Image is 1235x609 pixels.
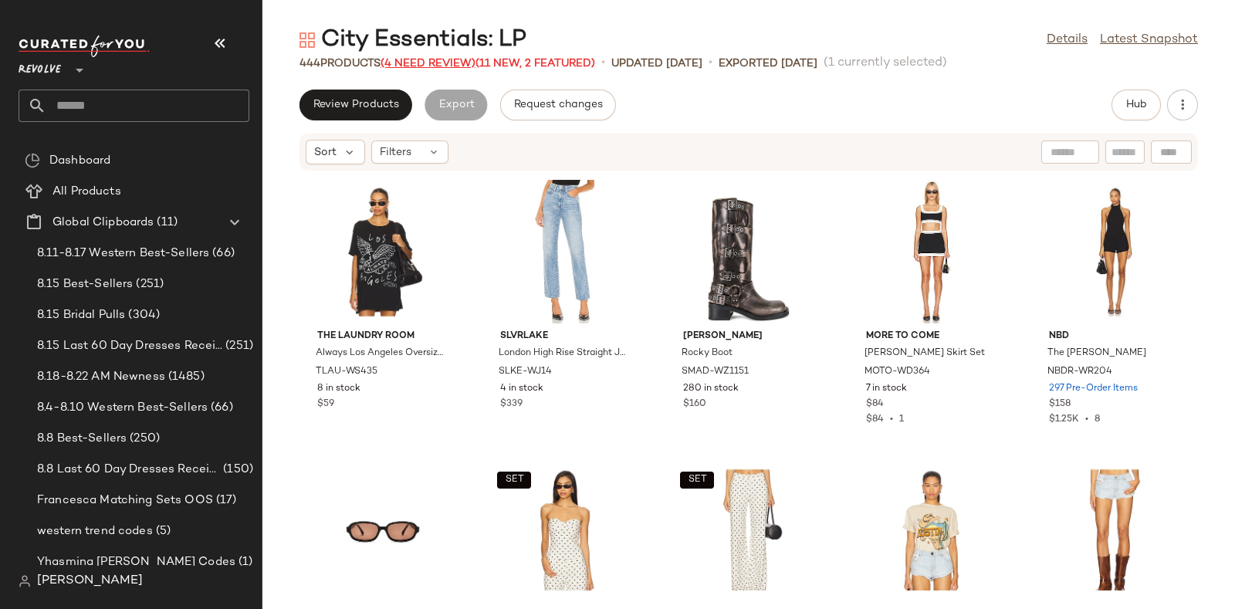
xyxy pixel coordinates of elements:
[209,245,235,262] span: (66)
[222,337,253,355] span: (251)
[37,276,133,293] span: 8.15 Best-Sellers
[683,382,739,396] span: 280 in stock
[1047,31,1088,49] a: Details
[37,492,213,509] span: Francesca Matching Sets OOS
[305,462,461,606] img: QUAY-WG113_V1.jpg
[19,36,150,57] img: cfy_white_logo.C9jOOHJF.svg
[683,330,814,343] span: [PERSON_NAME]
[500,330,631,343] span: SLVRLAKE
[866,414,884,425] span: $84
[299,90,412,120] button: Review Products
[475,58,595,69] span: (11 New, 2 Featured)
[49,152,110,170] span: Dashboard
[671,180,827,323] img: SMAD-WZ1151_V1.jpg
[52,214,154,232] span: Global Clipboards
[235,553,252,571] span: (1)
[317,382,360,396] span: 8 in stock
[1049,398,1071,411] span: $158
[1047,365,1112,379] span: NBDR-WR204
[500,382,543,396] span: 4 in stock
[380,144,411,161] span: Filters
[680,472,714,489] button: SET
[611,56,702,72] p: updated [DATE]
[601,54,605,73] span: •
[1037,462,1193,606] img: ONET-WF294_V1.jpg
[37,523,153,540] span: western trend codes
[1125,99,1147,111] span: Hub
[866,398,884,411] span: $84
[513,99,603,111] span: Request changes
[1079,414,1095,425] span: •
[299,25,526,56] div: City Essentials: LP
[313,99,399,111] span: Review Products
[299,58,320,69] span: 444
[133,276,164,293] span: (251)
[314,144,337,161] span: Sort
[37,572,143,590] span: [PERSON_NAME]
[37,399,208,417] span: 8.4-8.10 Western Best-Sellers
[316,365,377,379] span: TLAU-WS435
[317,330,448,343] span: The Laundry Room
[127,430,160,448] span: (250)
[709,54,712,73] span: •
[125,306,160,324] span: (304)
[488,462,644,606] img: AMAN-WS1108_V1.jpg
[824,54,947,73] span: (1 currently selected)
[866,382,907,396] span: 7 in stock
[864,365,930,379] span: MOTO-WD364
[19,52,61,80] span: Revolve
[154,214,178,232] span: (11)
[854,180,1010,323] img: MOTO-WD364_V1.jpg
[1095,414,1100,425] span: 8
[899,414,904,425] span: 1
[866,330,997,343] span: MORE TO COME
[1100,31,1198,49] a: Latest Snapshot
[682,365,749,379] span: SMAD-WZ1151
[682,347,733,360] span: Rocky Boot
[208,399,233,417] span: (66)
[719,56,817,72] p: Exported [DATE]
[1111,90,1161,120] button: Hub
[37,306,125,324] span: 8.15 Bridal Pulls
[497,472,531,489] button: SET
[305,180,461,323] img: TLAU-WS435_V1.jpg
[687,475,706,486] span: SET
[37,368,165,386] span: 8.18-8.22 AM Newness
[299,56,595,72] div: Products
[1047,347,1146,360] span: The [PERSON_NAME]
[488,180,644,323] img: SLKE-WJ14_V1.jpg
[500,90,616,120] button: Request changes
[1049,382,1138,396] span: 297 Pre-Order Items
[37,245,209,262] span: 8.11-8.17 Western Best-Sellers
[153,523,171,540] span: (5)
[213,492,237,509] span: (17)
[1049,330,1180,343] span: NBD
[884,414,899,425] span: •
[854,462,1010,606] img: JUNK-WS1870_V1.jpg
[864,347,985,360] span: [PERSON_NAME] Skirt Set
[52,183,121,201] span: All Products
[19,575,31,587] img: svg%3e
[37,461,220,479] span: 8.8 Last 60 Day Dresses Receipts Best-Sellers
[683,398,706,411] span: $160
[25,153,40,168] img: svg%3e
[37,553,235,571] span: Yhasmina [PERSON_NAME] Codes
[1037,180,1193,323] img: NBDR-WR204_V1.jpg
[37,430,127,448] span: 8.8 Best-Sellers
[499,365,552,379] span: SLKE-WJ14
[220,461,253,479] span: (150)
[500,398,523,411] span: $339
[317,398,334,411] span: $59
[316,347,447,360] span: Always Los Angeles Oversized Tee
[671,462,827,606] img: AMAN-WP143_V1.jpg
[499,347,630,360] span: London High Rise Straight Jeans
[165,368,205,386] span: (1485)
[299,32,315,48] img: svg%3e
[1049,414,1079,425] span: $1.25K
[381,58,475,69] span: (4 Need Review)
[504,475,523,486] span: SET
[37,337,222,355] span: 8.15 Last 60 Day Dresses Receipt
